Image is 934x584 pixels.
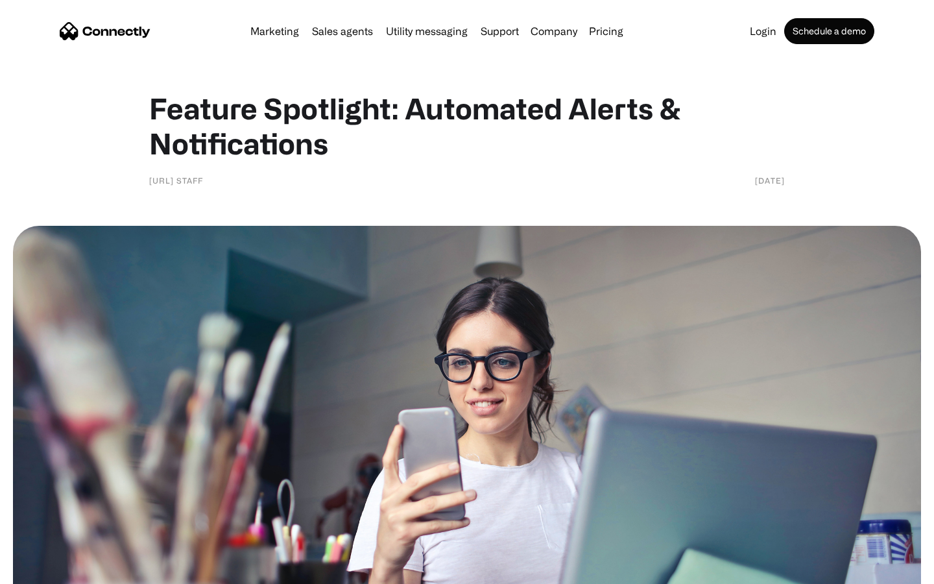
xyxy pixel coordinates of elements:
div: [URL] staff [149,174,203,187]
a: Login [745,26,782,36]
a: Utility messaging [381,26,473,36]
a: Pricing [584,26,629,36]
a: Support [475,26,524,36]
a: Sales agents [307,26,378,36]
div: Company [531,22,577,40]
h1: Feature Spotlight: Automated Alerts & Notifications [149,91,785,161]
a: Schedule a demo [784,18,874,44]
ul: Language list [26,561,78,579]
a: Marketing [245,26,304,36]
div: [DATE] [755,174,785,187]
aside: Language selected: English [13,561,78,579]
